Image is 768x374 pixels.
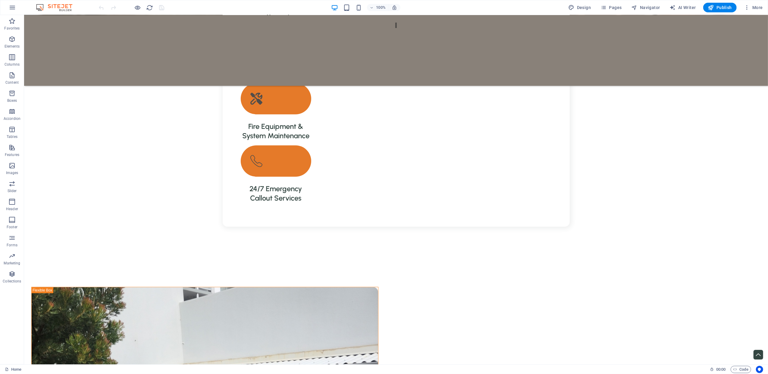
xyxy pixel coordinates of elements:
button: Click here to leave preview mode and continue editing [134,4,141,11]
button: 100% [367,4,388,11]
span: 00 00 [716,366,726,373]
span: : [720,367,721,372]
p: Forms [7,243,17,248]
i: Reload page [146,4,153,11]
i: On resize automatically adjust zoom level to fit chosen device. [392,5,397,10]
p: Favorites [4,26,20,31]
p: Boxes [7,98,17,103]
button: Usercentrics [756,366,763,373]
p: Footer [7,225,17,229]
p: Marketing [4,261,20,266]
span: Navigator [632,5,660,11]
p: Features [5,152,19,157]
span: Pages [600,5,622,11]
button: Design [566,3,594,12]
span: Publish [708,5,732,11]
button: Publish [703,3,737,12]
button: More [741,3,765,12]
h6: Session time [710,366,726,373]
p: Slider [8,189,17,193]
img: Editor Logo [35,4,80,11]
p: Accordion [4,116,20,121]
span: More [744,5,763,11]
a: Click to cancel selection. Double-click to open Pages [5,366,21,373]
p: Columns [5,62,20,67]
p: Tables [7,134,17,139]
span: AI Writer [670,5,696,11]
button: AI Writer [667,3,698,12]
p: Images [6,170,18,175]
button: Navigator [629,3,663,12]
span: Design [569,5,591,11]
div: Design (Ctrl+Alt+Y) [566,3,594,12]
button: reload [146,4,153,11]
p: Elements [5,44,20,49]
p: Content [5,80,19,85]
span: Code [733,366,748,373]
p: Collections [3,279,21,284]
p: Header [6,207,18,211]
button: Code [731,366,751,373]
h6: 100% [376,4,386,11]
button: Pages [598,3,624,12]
